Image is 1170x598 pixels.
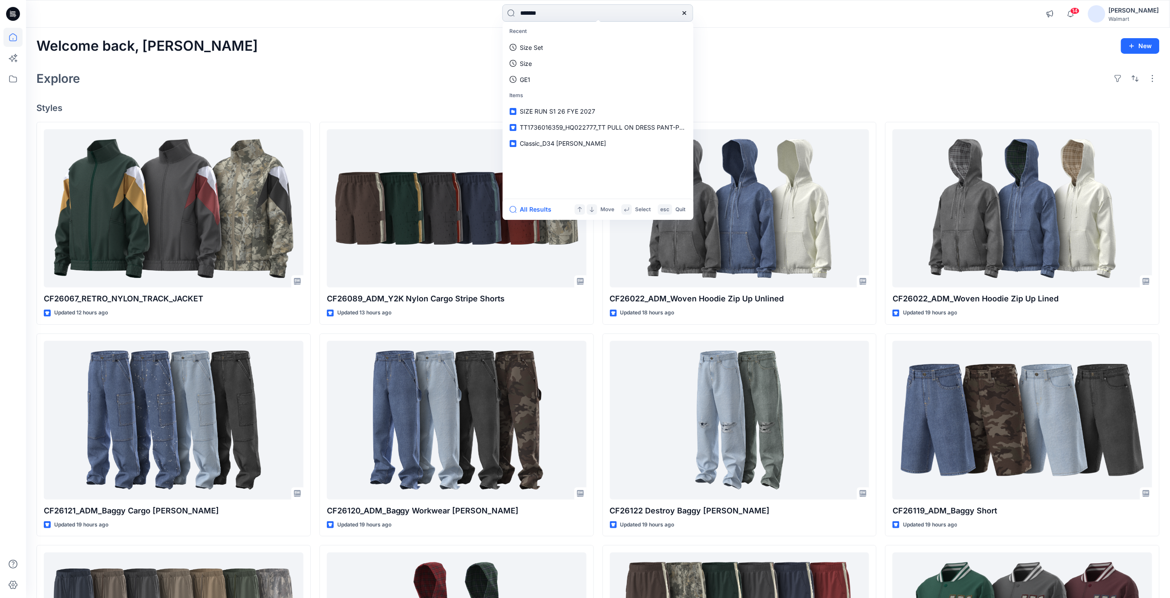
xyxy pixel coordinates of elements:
a: SIZE RUN S1 26 FYE 2027 [505,103,692,119]
button: New [1121,38,1160,54]
p: GE1 [520,75,531,84]
p: Updated 18 hours ago [620,308,675,317]
p: Updated 12 hours ago [54,308,108,317]
p: Size Set [520,43,544,52]
h2: Welcome back, [PERSON_NAME] [36,38,258,54]
p: Recent [505,23,692,39]
span: SIZE RUN S1 26 FYE 2027 [520,108,596,115]
p: Updated 19 hours ago [620,520,675,529]
p: Updated 19 hours ago [54,520,108,529]
p: Quit [676,205,686,214]
p: Updated 19 hours ago [903,308,957,317]
a: CF26122 Destroy Baggy Jean [610,341,870,500]
div: Walmart [1109,16,1159,22]
p: Updated 19 hours ago [337,520,391,529]
p: CF26089_ADM_Y2K Nylon Cargo Stripe Shorts [327,293,587,305]
p: Items [505,88,692,104]
a: Size Set [505,39,692,56]
p: Move [601,205,615,214]
p: Size [520,59,532,68]
div: [PERSON_NAME] [1109,5,1159,16]
p: CF26120_ADM_Baggy Workwear [PERSON_NAME] [327,505,587,517]
p: Select [636,205,651,214]
h4: Styles [36,103,1160,113]
a: Size [505,56,692,72]
span: 14 [1070,7,1080,14]
a: CF26119_ADM_Baggy Short [893,341,1152,500]
p: Updated 13 hours ago [337,308,391,317]
p: CF26022_ADM_Woven Hoodie Zip Up Lined [893,293,1152,305]
p: esc [661,205,670,214]
p: CF26067_RETRO_NYLON_TRACK_JACKET [44,293,303,305]
p: CF26121_ADM_Baggy Cargo [PERSON_NAME] [44,505,303,517]
a: CF26120_ADM_Baggy Workwear Jean [327,341,587,500]
p: CF26119_ADM_Baggy Short [893,505,1152,517]
a: TT1736016359_HQ022777_TT PULL ON DRESS PANT-PPT_Size set [505,119,692,135]
span: Classic_D34 [PERSON_NAME] [520,140,606,147]
a: CF26022_ADM_Woven Hoodie Zip Up Unlined [610,129,870,288]
a: GE1 [505,72,692,88]
p: Updated 19 hours ago [903,520,957,529]
a: CF26067_RETRO_NYLON_TRACK_JACKET [44,129,303,288]
a: CF26022_ADM_Woven Hoodie Zip Up Lined [893,129,1152,288]
h2: Explore [36,72,80,85]
button: All Results [510,204,557,215]
img: avatar [1088,5,1105,23]
p: CF26122 Destroy Baggy [PERSON_NAME] [610,505,870,517]
p: CF26022_ADM_Woven Hoodie Zip Up Unlined [610,293,870,305]
a: CF26121_ADM_Baggy Cargo Jean [44,341,303,500]
span: TT1736016359_HQ022777_TT PULL ON DRESS PANT-PPT_Size set [520,124,712,131]
a: CF26089_ADM_Y2K Nylon Cargo Stripe Shorts [327,129,587,288]
a: Classic_D34 [PERSON_NAME] [505,135,692,151]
